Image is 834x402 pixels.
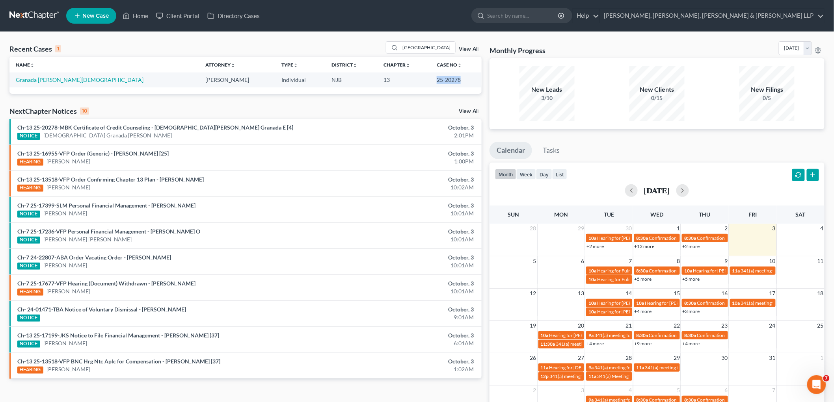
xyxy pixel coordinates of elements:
[9,44,61,54] div: Recent Cases
[769,321,776,330] span: 24
[649,268,739,274] span: Confirmation hearing for [PERSON_NAME]
[16,62,35,68] a: Nameunfold_more
[457,63,462,68] i: unfold_more
[293,63,298,68] i: unfold_more
[327,150,474,157] div: October, 3
[327,313,474,321] div: 9:01AM
[635,308,652,314] a: +4 more
[637,365,644,371] span: 11a
[625,289,633,298] span: 14
[377,72,430,87] td: 13
[275,72,325,87] td: Individual
[645,300,707,306] span: Hearing for [PERSON_NAME]
[807,375,826,394] iframe: Intercom live chat
[331,62,357,68] a: Districtunfold_more
[748,211,757,218] span: Fri
[597,373,674,379] span: 341(a) Meeting for [PERSON_NAME]
[697,300,786,306] span: Confirmation hearing for [PERSON_NAME]
[552,169,567,180] button: list
[625,353,633,363] span: 28
[580,385,585,395] span: 3
[635,341,652,346] a: +9 more
[43,235,132,243] a: [PERSON_NAME] [PERSON_NAME]
[796,211,806,218] span: Sat
[400,42,455,53] input: Search by name...
[724,385,729,395] span: 6
[721,353,729,363] span: 30
[47,183,90,191] a: [PERSON_NAME]
[628,385,633,395] span: 4
[532,256,537,266] span: 5
[820,224,825,233] span: 4
[732,300,740,306] span: 10a
[577,321,585,330] span: 20
[597,235,659,241] span: Hearing for [PERSON_NAME]
[817,256,825,266] span: 11
[327,339,474,347] div: 6:01AM
[47,157,90,165] a: [PERSON_NAME]
[82,13,109,19] span: New Case
[17,124,293,131] a: Ch-13 25-20278-MBK Certificate of Credit Counseling - [DEMOGRAPHIC_DATA][PERSON_NAME] Granada E [4]
[17,228,200,235] a: Ch-7 25-17236-VFP Personal Financial Management - [PERSON_NAME] O
[383,62,410,68] a: Chapterunfold_more
[635,243,655,249] a: +13 more
[490,142,532,159] a: Calendar
[327,176,474,183] div: October, 3
[693,268,754,274] span: Hearing for [PERSON_NAME]
[721,289,729,298] span: 16
[80,107,89,115] div: 10
[529,289,537,298] span: 12
[203,9,264,23] a: Directory Cases
[817,289,825,298] span: 18
[327,358,474,365] div: October, 3
[17,341,40,348] div: NOTICE
[17,159,43,166] div: HEARING
[573,9,599,23] a: Help
[769,289,776,298] span: 17
[650,211,663,218] span: Wed
[459,109,478,114] a: View All
[588,365,594,371] span: 9a
[327,306,474,313] div: October, 3
[541,373,549,379] span: 12p
[47,365,90,373] a: [PERSON_NAME]
[281,62,298,68] a: Typeunfold_more
[682,243,700,249] a: +2 more
[17,280,195,287] a: Ch-7 25-17677-VFP Hearing (Document) Withdrawn - [PERSON_NAME]
[327,254,474,261] div: October, 3
[17,237,40,244] div: NOTICE
[577,289,585,298] span: 13
[649,235,739,241] span: Confirmation hearing for [PERSON_NAME]
[673,321,681,330] span: 22
[604,211,614,218] span: Tue
[495,169,516,180] button: month
[588,276,596,282] span: 10a
[519,85,575,94] div: New Leads
[47,287,90,295] a: [PERSON_NAME]
[532,385,537,395] span: 2
[555,211,568,218] span: Mon
[17,202,195,209] a: Ch-7 25-17399-SLM Personal Financial Management - [PERSON_NAME]
[536,142,567,159] a: Tasks
[676,385,681,395] span: 5
[820,353,825,363] span: 1
[586,243,604,249] a: +2 more
[30,63,35,68] i: unfold_more
[817,321,825,330] span: 25
[673,353,681,363] span: 29
[697,332,775,338] span: Confirmation hearing for Bakri Fostok
[732,268,740,274] span: 11a
[594,365,670,371] span: 341(a) meeting for [PERSON_NAME]
[588,373,596,379] span: 11a
[519,94,575,102] div: 3/10
[597,300,659,306] span: Hearing for [PERSON_NAME]
[676,256,681,266] span: 8
[676,224,681,233] span: 1
[17,150,169,157] a: Ch-13 25-16955-VFP Order (Generic) - [PERSON_NAME] [25]
[628,256,633,266] span: 7
[645,365,721,371] span: 341(a) meeting for [PERSON_NAME]
[17,185,43,192] div: HEARING
[697,235,786,241] span: Confirmation hearing for [PERSON_NAME]
[9,106,89,116] div: NextChapter Notices
[588,268,596,274] span: 10a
